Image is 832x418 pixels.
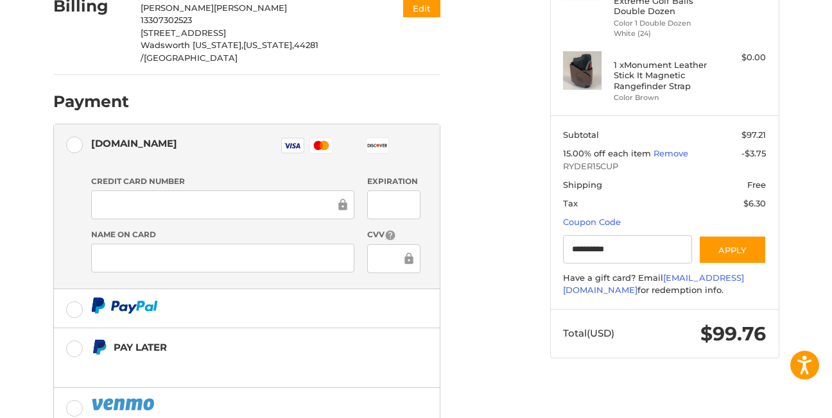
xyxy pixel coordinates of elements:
button: Apply [698,235,767,264]
img: PayPal icon [91,297,158,313]
span: [US_STATE], [243,40,294,50]
span: 13307302523 [141,15,192,25]
input: Gift Certificate or Coupon Code [563,235,692,264]
label: CVV [367,229,420,241]
label: Name on Card [91,229,354,240]
span: [PERSON_NAME] [214,3,287,13]
span: $97.21 [741,130,766,140]
span: [STREET_ADDRESS] [141,28,226,38]
span: Free [747,180,766,190]
label: Credit Card Number [91,176,354,187]
span: Tax [563,198,578,208]
span: 44281 / [141,40,318,63]
span: $6.30 [743,198,766,208]
iframe: PayPal Message 1 [91,360,360,372]
span: [GEOGRAPHIC_DATA] [144,53,238,63]
div: [DOMAIN_NAME] [91,133,177,154]
span: [PERSON_NAME] [141,3,214,13]
span: 15.00% off each item [563,148,654,158]
span: Subtotal [563,130,599,140]
li: Color 1 Double Dozen White (24) [614,18,712,39]
span: Wadsworth [US_STATE], [141,40,243,50]
div: Pay Later [114,337,360,358]
li: Color Brown [614,92,712,103]
img: Pay Later icon [91,339,107,355]
span: Total (USD) [563,327,614,339]
div: $0.00 [715,51,766,64]
h2: Payment [53,92,129,112]
a: Coupon Code [563,217,621,227]
span: $99.76 [700,322,766,346]
span: RYDER15CUP [563,160,766,173]
span: -$3.75 [741,148,766,158]
span: Shipping [563,180,602,190]
div: Have a gift card? Email for redemption info. [563,272,766,297]
h4: 1 x Monument Leather Stick It Magnetic Rangefinder Strap [614,60,712,91]
a: Remove [654,148,688,158]
label: Expiration [367,176,420,187]
img: PayPal icon [91,396,157,412]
